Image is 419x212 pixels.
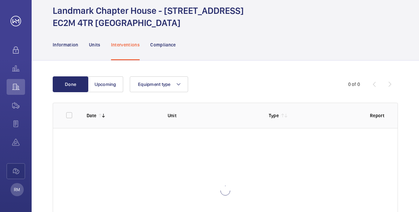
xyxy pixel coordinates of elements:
p: Interventions [111,41,140,48]
p: Compliance [150,41,176,48]
h1: Landmark Chapter House - [STREET_ADDRESS] EC2M 4TR [GEOGRAPHIC_DATA] [53,5,244,29]
p: Report [370,112,384,119]
button: Upcoming [88,76,123,92]
p: Type [269,112,279,119]
button: Equipment type [130,76,188,92]
span: Equipment type [138,82,171,87]
p: Units [89,41,100,48]
p: Information [53,41,78,48]
p: Date [87,112,96,119]
button: Done [53,76,88,92]
div: 0 of 0 [348,81,360,88]
p: RM [14,186,20,193]
p: Unit [168,112,258,119]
